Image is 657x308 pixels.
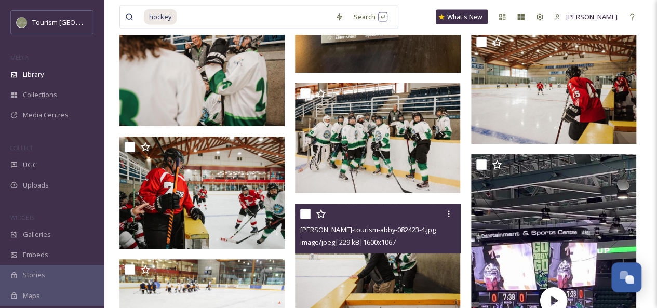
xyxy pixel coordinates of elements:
[295,83,460,193] img: robyn-bessenger-tourism-abby-082423-7.jpg
[119,137,287,248] img: robyn-bessenger-tourism-abby-082423-2.jpg
[348,7,393,27] div: Search
[17,17,27,28] img: Abbotsford_Snapsea.png
[611,262,641,292] button: Open Chat
[23,291,40,301] span: Maps
[119,15,287,126] img: robyn-bessenger-tourism-abby-082423-6.jpg
[10,144,33,152] span: COLLECT
[300,237,395,247] span: image/jpeg | 229 kB | 1600 x 1067
[23,160,37,170] span: UGC
[10,53,29,61] span: MEDIA
[436,10,488,24] a: What's New
[23,230,51,239] span: Galleries
[300,225,435,234] span: [PERSON_NAME]-tourism-abby-082423-4.jpg
[144,9,177,24] span: hockey
[23,90,57,100] span: Collections
[10,213,34,221] span: WIDGETS
[549,7,623,27] a: [PERSON_NAME]
[23,270,45,280] span: Stories
[471,32,639,143] img: robyn-bessenger-tourism-abby-082423.jpg
[23,250,48,260] span: Embeds
[23,180,49,190] span: Uploads
[23,110,69,120] span: Media Centres
[32,17,125,27] span: Tourism [GEOGRAPHIC_DATA]
[566,12,618,21] span: [PERSON_NAME]
[23,70,44,79] span: Library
